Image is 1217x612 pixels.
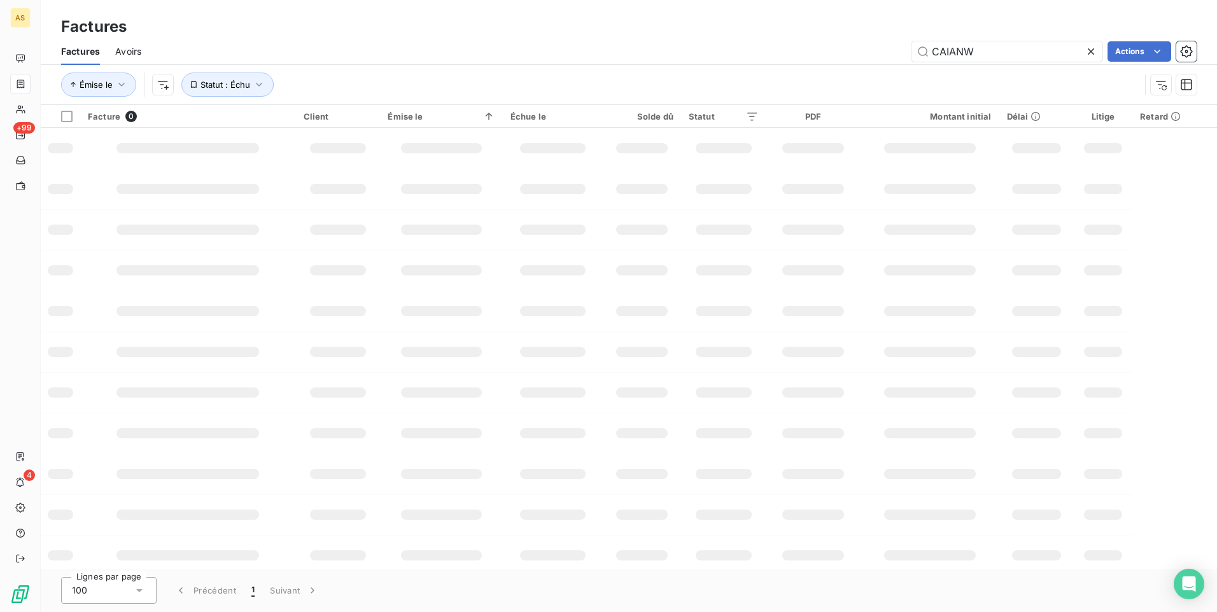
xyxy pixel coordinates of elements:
div: Litige [1081,111,1125,122]
a: +99 [10,125,30,145]
span: +99 [13,122,35,134]
h3: Factures [61,15,127,38]
button: Statut : Échu [181,73,274,97]
div: Délai [1007,111,1067,122]
div: Open Intercom Messenger [1174,569,1204,599]
span: 1 [251,584,255,597]
span: Statut : Échu [200,80,250,90]
div: Émise le [388,111,495,122]
button: Suivant [262,577,327,604]
button: Émise le [61,73,136,97]
button: Précédent [167,577,244,604]
button: 1 [244,577,262,604]
span: Avoirs [115,45,141,58]
div: Solde dû [610,111,673,122]
span: 4 [24,469,35,481]
div: Retard [1140,111,1209,122]
button: Actions [1108,41,1171,62]
div: Statut [689,111,759,122]
div: Échue le [510,111,595,122]
div: Montant initial [868,111,992,122]
span: Émise le [80,80,113,90]
div: PDF [774,111,852,122]
span: 0 [125,111,137,122]
span: Factures [61,45,100,58]
img: Logo LeanPay [10,584,31,604]
div: AS [10,8,31,28]
span: 100 [72,584,87,597]
span: Facture [88,111,120,122]
input: Rechercher [911,41,1102,62]
div: Client [304,111,373,122]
